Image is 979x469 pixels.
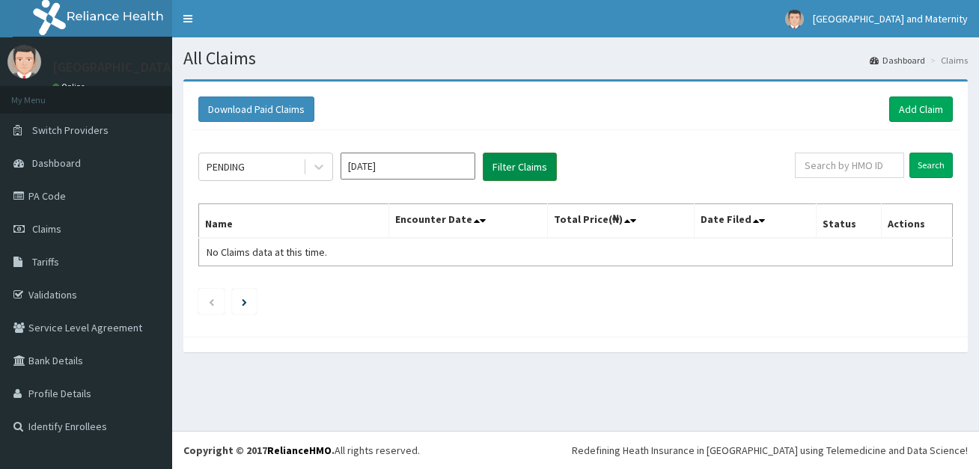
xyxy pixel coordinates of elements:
[207,245,327,259] span: No Claims data at this time.
[199,204,389,239] th: Name
[483,153,557,181] button: Filter Claims
[32,156,81,170] span: Dashboard
[785,10,804,28] img: User Image
[32,123,109,137] span: Switch Providers
[795,153,904,178] input: Search by HMO ID
[32,222,61,236] span: Claims
[813,12,968,25] span: [GEOGRAPHIC_DATA] and Maternity
[816,204,882,239] th: Status
[32,255,59,269] span: Tariffs
[882,204,953,239] th: Actions
[172,431,979,469] footer: All rights reserved.
[207,159,245,174] div: PENDING
[208,295,215,308] a: Previous page
[341,153,475,180] input: Select Month and Year
[572,443,968,458] div: Redefining Heath Insurance in [GEOGRAPHIC_DATA] using Telemedicine and Data Science!
[927,54,968,67] li: Claims
[52,82,88,92] a: Online
[388,204,547,239] th: Encounter Date
[909,153,953,178] input: Search
[7,45,41,79] img: User Image
[547,204,694,239] th: Total Price(₦)
[889,96,953,122] a: Add Claim
[198,96,314,122] button: Download Paid Claims
[267,444,332,457] a: RelianceHMO
[52,61,260,74] p: [GEOGRAPHIC_DATA] and Maternity
[242,295,247,308] a: Next page
[183,444,335,457] strong: Copyright © 2017 .
[870,54,925,67] a: Dashboard
[183,49,968,68] h1: All Claims
[695,204,817,239] th: Date Filed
